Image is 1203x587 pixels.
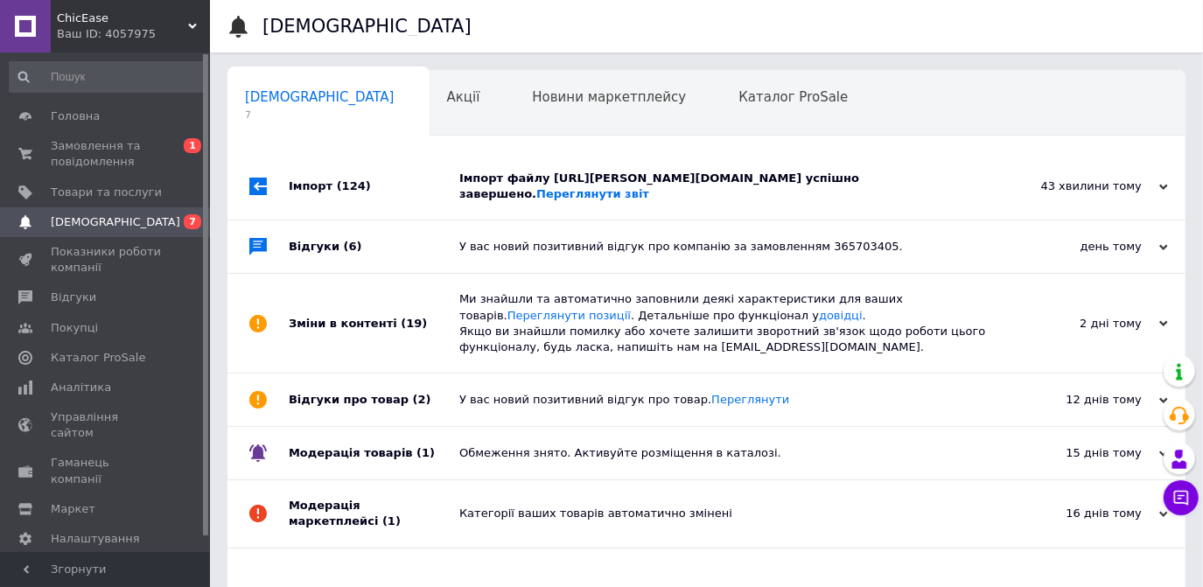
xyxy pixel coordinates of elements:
[184,138,201,153] span: 1
[289,374,459,426] div: Відгуки про товар
[289,153,459,220] div: Імпорт
[459,445,993,461] div: Обмеження знято. Активуйте розміщення в каталозі.
[416,446,435,459] span: (1)
[993,506,1168,521] div: 16 днів тому
[51,531,140,547] span: Налаштування
[507,309,631,322] a: Переглянути позиції
[289,274,459,373] div: Зміни в контенті
[51,409,162,441] span: Управління сайтом
[532,89,686,105] span: Новини маркетплейсу
[819,309,863,322] a: довідці
[413,393,431,406] span: (2)
[459,506,993,521] div: Категорії ваших товарів автоматично змінені
[459,392,993,408] div: У вас новий позитивний відгук про товар.
[459,171,993,202] div: Імпорт файлу [URL][PERSON_NAME][DOMAIN_NAME] успішно завершено.
[993,316,1168,332] div: 2 дні тому
[184,214,201,229] span: 7
[447,89,480,105] span: Акції
[57,26,210,42] div: Ваш ID: 4057975
[711,393,789,406] a: Переглянути
[382,514,401,528] span: (1)
[459,291,993,355] div: Ми знайшли та автоматично заповнили деякі характеристики для ваших товарів. . Детальніше про функ...
[51,244,162,276] span: Показники роботи компанії
[51,350,145,366] span: Каталог ProSale
[51,108,100,124] span: Головна
[993,239,1168,255] div: день тому
[1164,480,1199,515] button: Чат з покупцем
[289,427,459,479] div: Модерація товарів
[344,240,362,253] span: (6)
[738,89,848,105] span: Каталог ProSale
[51,501,95,517] span: Маркет
[51,138,162,170] span: Замовлення та повідомлення
[245,89,395,105] span: [DEMOGRAPHIC_DATA]
[51,320,98,336] span: Покупці
[401,317,427,330] span: (19)
[51,290,96,305] span: Відгуки
[993,445,1168,461] div: 15 днів тому
[51,214,180,230] span: [DEMOGRAPHIC_DATA]
[459,239,993,255] div: У вас новий позитивний відгук про компанію за замовленням 365703405.
[9,61,206,93] input: Пошук
[289,220,459,273] div: Відгуки
[57,10,188,26] span: ChicEase
[262,16,472,37] h1: [DEMOGRAPHIC_DATA]
[337,179,371,192] span: (124)
[536,187,649,200] a: Переглянути звіт
[993,178,1168,194] div: 43 хвилини тому
[289,480,459,547] div: Модерація маркетплейсі
[993,392,1168,408] div: 12 днів тому
[245,108,395,122] span: 7
[51,455,162,486] span: Гаманець компанії
[51,380,111,395] span: Аналітика
[51,185,162,200] span: Товари та послуги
